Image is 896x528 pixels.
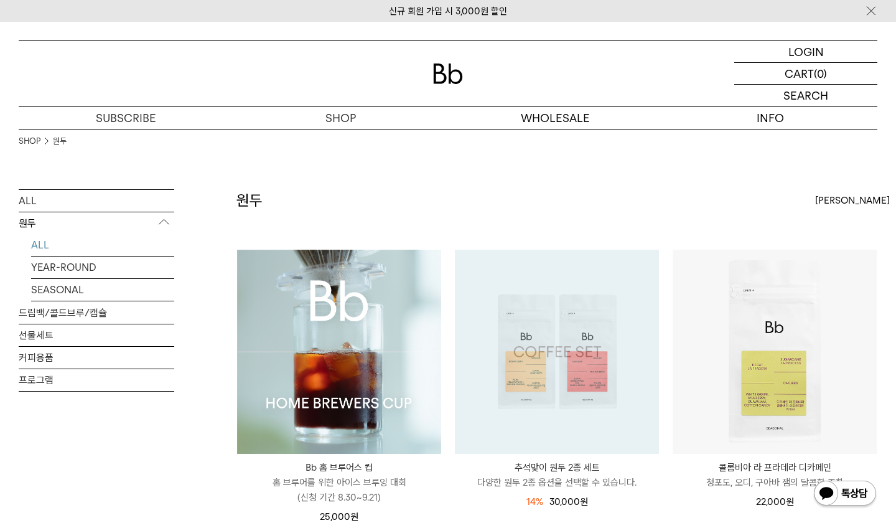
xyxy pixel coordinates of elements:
p: 청포도, 오디, 구아바 잼의 달콤한 조화 [673,475,877,490]
a: 신규 회원 가입 시 3,000원 할인 [389,6,507,17]
a: SEASONAL [31,279,174,301]
p: INFO [663,107,877,129]
p: WHOLESALE [448,107,663,129]
span: 원 [786,496,794,507]
span: 원 [580,496,588,507]
span: 원 [350,511,358,522]
a: ALL [31,234,174,256]
p: CART [785,63,814,84]
a: 원두 [53,135,67,148]
a: LOGIN [734,41,877,63]
p: LOGIN [788,41,824,62]
span: 30,000 [549,496,588,507]
a: YEAR-ROUND [31,257,174,278]
p: 홈 브루어를 위한 아이스 브루잉 대회 (신청 기간 8.30~9.21) [237,475,441,505]
a: 콜롬비아 라 프라데라 디카페인 청포도, 오디, 구아바 잼의 달콤한 조화 [673,460,877,490]
span: 22,000 [756,496,794,507]
span: 25,000 [320,511,358,522]
a: SHOP [19,135,40,148]
img: 로고 [433,64,463,84]
p: 추석맞이 원두 2종 세트 [455,460,659,475]
a: SUBSCRIBE [19,107,233,129]
img: 카카오톡 채널 1:1 채팅 버튼 [813,479,877,509]
a: 커피용품 [19,347,174,369]
img: 콜롬비아 라 프라데라 디카페인 [673,250,877,454]
a: 추석맞이 원두 2종 세트 다양한 원두 2종 옵션을 선택할 수 있습니다. [455,460,659,490]
a: ALL [19,190,174,212]
span: [PERSON_NAME] [815,193,890,208]
a: 드립백/콜드브루/캡슐 [19,302,174,324]
h2: 원두 [236,190,263,211]
p: (0) [814,63,827,84]
a: CART (0) [734,63,877,85]
a: 선물세트 [19,324,174,346]
div: 14% [526,494,543,509]
p: 콜롬비아 라 프라데라 디카페인 [673,460,877,475]
img: 1000001199_add2_013.jpg [455,250,659,454]
p: SEARCH [783,85,828,106]
a: 추석맞이 원두 2종 세트 [455,250,659,454]
a: 프로그램 [19,369,174,391]
p: 다양한 원두 2종 옵션을 선택할 수 있습니다. [455,475,659,490]
img: 1000001223_add2_021.jpg [237,250,441,454]
a: Bb 홈 브루어스 컵 홈 브루어를 위한 아이스 브루잉 대회(신청 기간 8.30~9.21) [237,460,441,505]
p: 원두 [19,212,174,235]
a: Bb 홈 브루어스 컵 [237,250,441,454]
a: SHOP [233,107,448,129]
p: Bb 홈 브루어스 컵 [237,460,441,475]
